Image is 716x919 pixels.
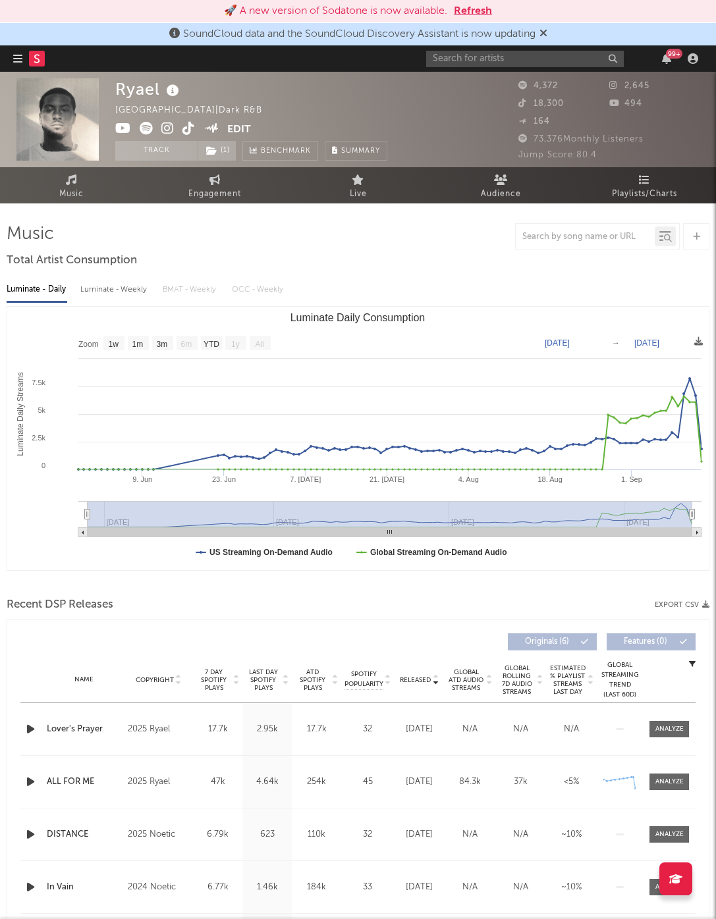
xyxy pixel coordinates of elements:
text: US Streaming On-Demand Audio [209,548,333,557]
text: 3m [157,340,168,349]
div: 45 [344,775,391,789]
a: Benchmark [242,141,318,161]
div: Luminate - Weekly [80,278,150,301]
a: DISTANCE [47,828,121,841]
text: 2.5k [32,434,45,442]
div: 110k [295,828,338,841]
div: N/A [499,723,543,736]
text: 0 [41,461,45,469]
text: 21. [DATE] [370,475,404,483]
text: 7.5k [32,379,45,386]
button: Refresh [454,3,492,19]
div: [DATE] [397,881,441,894]
span: Music [59,186,84,202]
span: Dismiss [539,29,547,39]
button: Summary [325,141,387,161]
button: Edit [227,122,251,138]
div: 47k [196,775,239,789]
div: 623 [246,828,289,841]
span: ( 1 ) [198,141,236,161]
text: 23. Jun [212,475,236,483]
a: Engagement [143,167,286,203]
div: 6.79k [196,828,239,841]
svg: Luminate Daily Consumption [7,307,708,570]
text: 4. Aug [458,475,479,483]
a: Playlists/Charts [573,167,716,203]
button: 99+ [662,53,671,64]
text: [DATE] [634,338,659,348]
div: 2.95k [246,723,289,736]
div: 33 [344,881,391,894]
a: Audience [429,167,572,203]
button: Export CSV [655,601,709,609]
span: Summary [341,147,380,155]
div: In Vain [47,881,121,894]
div: [DATE] [397,828,441,841]
div: 32 [344,723,391,736]
div: 17.7k [196,723,239,736]
div: N/A [499,828,543,841]
div: 🚀 A new version of Sodatone is now available. [224,3,447,19]
text: 1y [231,340,240,349]
span: Last Day Spotify Plays [246,668,281,692]
div: 254k [295,775,338,789]
span: SoundCloud data and the SoundCloud Discovery Assistant is now updating [183,29,536,39]
span: Global ATD Audio Streams [448,668,484,692]
text: 6m [181,340,192,349]
div: N/A [448,881,492,894]
div: 2024 Noetic [128,880,190,895]
div: 184k [295,881,338,894]
div: 37k [499,775,543,789]
div: 2025 Noetic [128,827,190,843]
div: N/A [448,723,492,736]
span: Released [400,676,431,684]
div: [GEOGRAPHIC_DATA] | Dark R&B [115,103,277,118]
span: Playlists/Charts [612,186,677,202]
span: Originals ( 6 ) [516,638,577,646]
div: N/A [499,881,543,894]
text: 1m [132,340,144,349]
span: 2,645 [609,82,649,90]
span: ATD Spotify Plays [295,668,330,692]
input: Search for artists [426,51,624,67]
div: Luminate - Daily [7,278,67,301]
div: Ryael [115,78,182,100]
span: Features ( 0 ) [615,638,676,646]
text: Luminate Daily Consumption [290,312,426,323]
span: 494 [609,99,642,108]
span: Jump Score: 80.4 [518,151,597,159]
span: Copyright [136,676,174,684]
a: Live [287,167,429,203]
span: 4,372 [518,82,558,90]
div: 32 [344,828,391,841]
div: <5% [549,775,593,789]
button: (1) [198,141,236,161]
text: 18. Aug [537,475,562,483]
span: Engagement [188,186,241,202]
text: YTD [204,340,219,349]
text: [DATE] [545,338,570,348]
span: Live [350,186,367,202]
div: N/A [549,723,593,736]
span: Global Rolling 7D Audio Streams [499,664,535,696]
text: All [255,340,263,349]
text: → [612,338,620,348]
input: Search by song name or URL [516,232,655,242]
div: 2025 Ryael [128,722,190,737]
div: ~ 10 % [549,828,593,841]
text: 7. [DATE] [290,475,321,483]
div: N/A [448,828,492,841]
div: 4.64k [246,775,289,789]
text: 1. Sep [621,475,642,483]
span: 7 Day Spotify Plays [196,668,231,692]
div: 84.3k [448,775,492,789]
span: Spotify Popularity [344,670,383,689]
div: 17.7k [295,723,338,736]
div: 2025 Ryael [128,774,190,790]
a: Lover's Prayer [47,723,121,736]
div: Name [47,675,121,685]
div: Global Streaming Trend (Last 60D) [600,660,640,700]
button: Track [115,141,198,161]
span: Total Artist Consumption [7,253,137,269]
